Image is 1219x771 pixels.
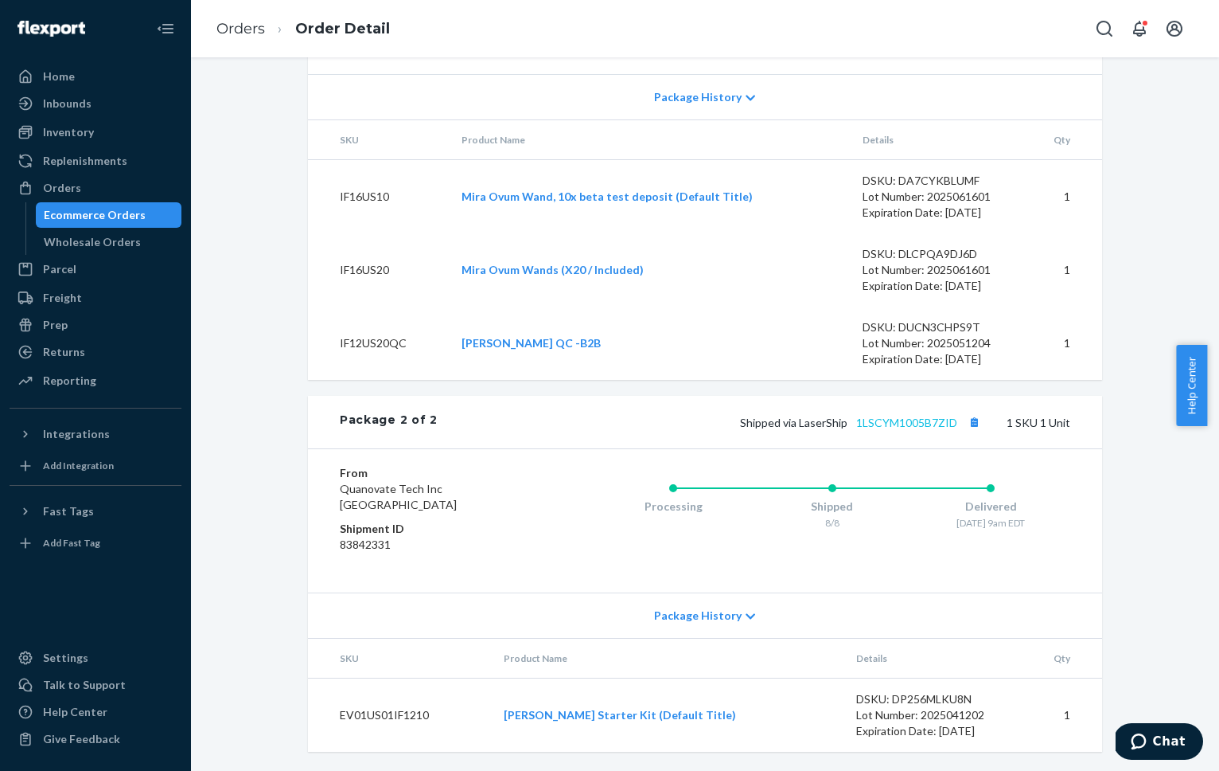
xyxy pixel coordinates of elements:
[449,120,850,160] th: Product Name
[43,180,81,196] div: Orders
[204,6,403,53] ol: breadcrumbs
[10,339,181,365] a: Returns
[43,124,94,140] div: Inventory
[462,263,644,276] a: Mira Ovum Wands (X20 / Included)
[10,148,181,174] a: Replenishments
[43,731,120,747] div: Give Feedback
[43,704,107,720] div: Help Center
[43,677,126,693] div: Talk to Support
[340,482,457,511] span: Quanovate Tech Inc [GEOGRAPHIC_DATA]
[10,175,181,201] a: Orders
[308,233,449,307] td: IF16US20
[863,319,1012,335] div: DSKU: DUCN3CHPS9T
[10,726,181,752] button: Give Feedback
[753,499,912,515] div: Shipped
[295,20,390,37] a: Order Detail
[1025,233,1102,307] td: 1
[1018,679,1102,753] td: 1
[10,645,181,671] a: Settings
[43,459,114,472] div: Add Integration
[43,153,127,169] div: Replenishments
[340,465,530,481] dt: From
[308,679,491,753] td: EV01US01IF1210
[36,202,182,228] a: Ecommerce Orders
[10,453,181,479] a: Add Integration
[863,278,1012,294] div: Expiration Date: [DATE]
[964,412,984,432] button: Copy tracking number
[843,639,1018,679] th: Details
[594,499,753,515] div: Processing
[10,64,181,89] a: Home
[43,68,75,84] div: Home
[308,307,449,380] td: IF12US20QC
[10,530,181,556] a: Add Fast Tag
[1018,639,1102,679] th: Qty
[43,261,76,277] div: Parcel
[43,96,92,112] div: Inbounds
[1159,13,1190,45] button: Open account menu
[43,503,94,519] div: Fast Tags
[863,262,1012,278] div: Lot Number: 2025061601
[1025,307,1102,380] td: 1
[216,20,265,37] a: Orders
[1116,723,1203,763] iframe: Opens a widget where you can chat to one of our agents
[308,160,449,234] td: IF16US10
[863,173,1012,189] div: DSKU: DA7CYKBLUMF
[44,234,141,250] div: Wholesale Orders
[911,499,1070,515] div: Delivered
[18,21,85,37] img: Flexport logo
[43,373,96,389] div: Reporting
[10,256,181,282] a: Parcel
[43,290,82,306] div: Freight
[10,672,181,698] button: Talk to Support
[10,421,181,447] button: Integrations
[10,91,181,116] a: Inbounds
[10,285,181,311] a: Freight
[856,707,1006,723] div: Lot Number: 2025041202
[863,246,1012,262] div: DSKU: DLCPQA9DJ6D
[438,412,1070,432] div: 1 SKU 1 Unit
[43,344,85,360] div: Returns
[1025,160,1102,234] td: 1
[654,608,742,624] span: Package History
[863,351,1012,367] div: Expiration Date: [DATE]
[462,336,601,350] a: [PERSON_NAME] QC -B2B
[150,13,181,45] button: Close Navigation
[863,205,1012,221] div: Expiration Date: [DATE]
[43,317,68,333] div: Prep
[10,499,181,524] button: Fast Tags
[856,723,1006,739] div: Expiration Date: [DATE]
[10,119,181,145] a: Inventory
[44,207,146,223] div: Ecommerce Orders
[1124,13,1155,45] button: Open notifications
[911,516,1070,530] div: [DATE] 9am EDT
[10,699,181,725] a: Help Center
[10,368,181,393] a: Reporting
[654,89,742,105] span: Package History
[863,335,1012,351] div: Lot Number: 2025051204
[1176,345,1207,426] button: Help Center
[504,708,736,722] a: [PERSON_NAME] Starter Kit (Default Title)
[856,416,957,429] a: 1LSCYM1005B7ZID
[340,521,530,537] dt: Shipment ID
[1089,13,1120,45] button: Open Search Box
[10,312,181,338] a: Prep
[308,639,491,679] th: SKU
[340,537,530,553] dd: 83842331
[43,536,100,550] div: Add Fast Tag
[753,516,912,530] div: 8/8
[850,120,1025,160] th: Details
[856,691,1006,707] div: DSKU: DP256MLKU8N
[462,190,753,203] a: Mira Ovum Wand, 10x beta test deposit (Default Title)
[491,639,843,679] th: Product Name
[36,229,182,255] a: Wholesale Orders
[308,120,449,160] th: SKU
[43,426,110,442] div: Integrations
[340,412,438,432] div: Package 2 of 2
[740,416,984,429] span: Shipped via LaserShip
[43,650,88,666] div: Settings
[1025,120,1102,160] th: Qty
[863,189,1012,205] div: Lot Number: 2025061601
